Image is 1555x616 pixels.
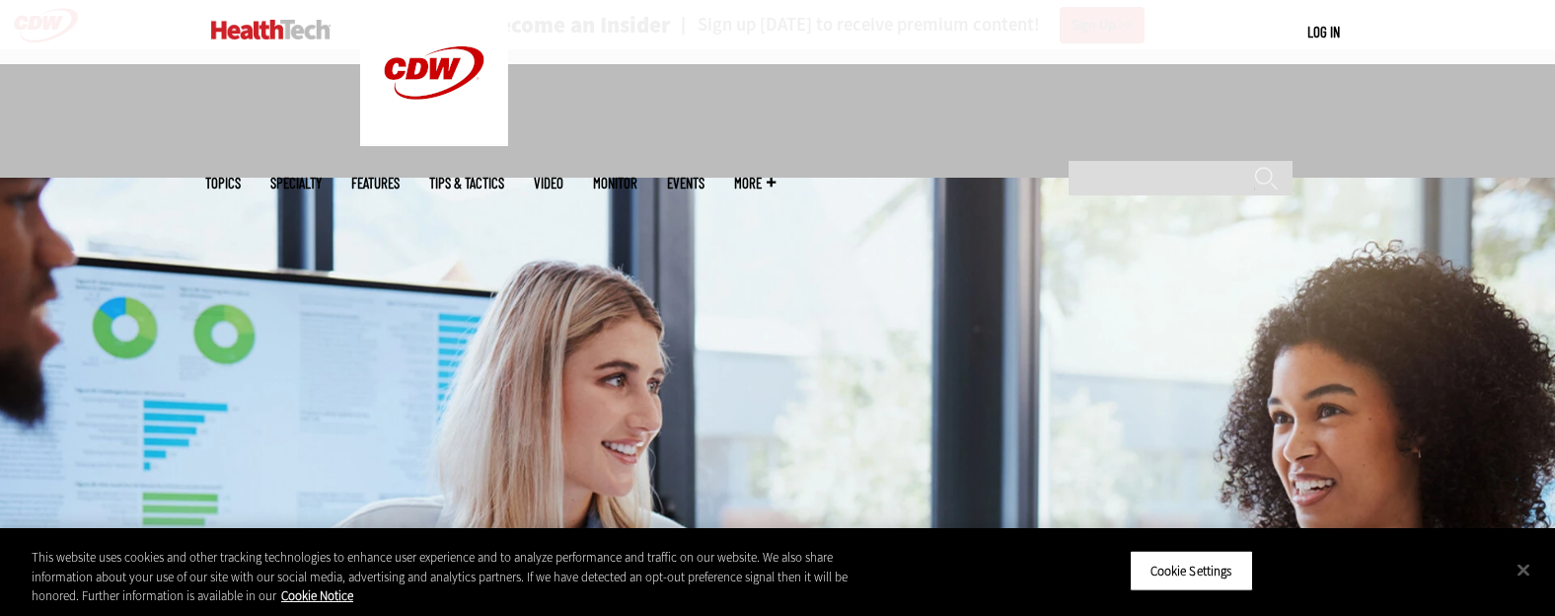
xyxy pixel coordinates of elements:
a: CDW [360,130,508,151]
a: Tips & Tactics [429,176,504,191]
a: Log in [1307,23,1340,40]
span: Topics [205,176,241,191]
a: Video [534,176,563,191]
a: MonITor [593,176,637,191]
button: Cookie Settings [1130,550,1253,591]
a: Features [351,176,400,191]
div: This website uses cookies and other tracking technologies to enhance user experience and to analy... [32,548,855,606]
a: More information about your privacy [281,587,353,604]
button: Close [1502,548,1545,591]
a: Events [667,176,704,191]
span: Specialty [270,176,322,191]
span: More [734,176,776,191]
img: Home [211,20,331,39]
div: User menu [1307,22,1340,42]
